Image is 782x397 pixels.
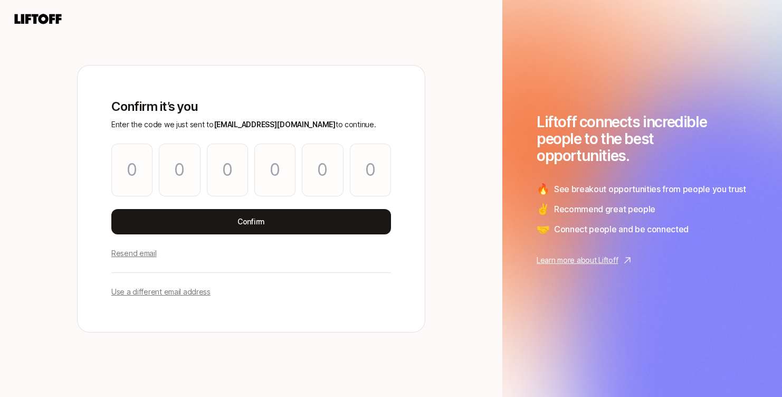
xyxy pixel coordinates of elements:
[254,144,295,196] input: Please enter OTP character 4
[554,202,655,216] span: Recommend great people
[111,118,391,131] p: Enter the code we just sent to to continue.
[111,209,391,234] button: Confirm
[350,144,391,196] input: Please enter OTP character 6
[111,247,157,260] p: Resend email
[537,254,748,267] a: Learn more about Liftoff
[554,182,746,196] span: See breakout opportunities from people you trust
[111,144,152,196] input: Please enter OTP character 1
[111,99,391,114] p: Confirm it’s you
[302,144,343,196] input: Please enter OTP character 5
[111,286,211,298] p: Use a different email address
[159,144,200,196] input: Please enter OTP character 2
[537,181,550,197] span: 🔥
[537,254,618,267] p: Learn more about Liftoff
[207,144,248,196] input: Please enter OTP character 3
[214,120,336,129] span: [EMAIL_ADDRESS][DOMAIN_NAME]
[537,201,550,217] span: ✌️
[537,221,550,237] span: 🤝
[537,114,748,164] h1: Liftoff connects incredible people to the best opportunities.
[554,222,689,236] span: Connect people and be connected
